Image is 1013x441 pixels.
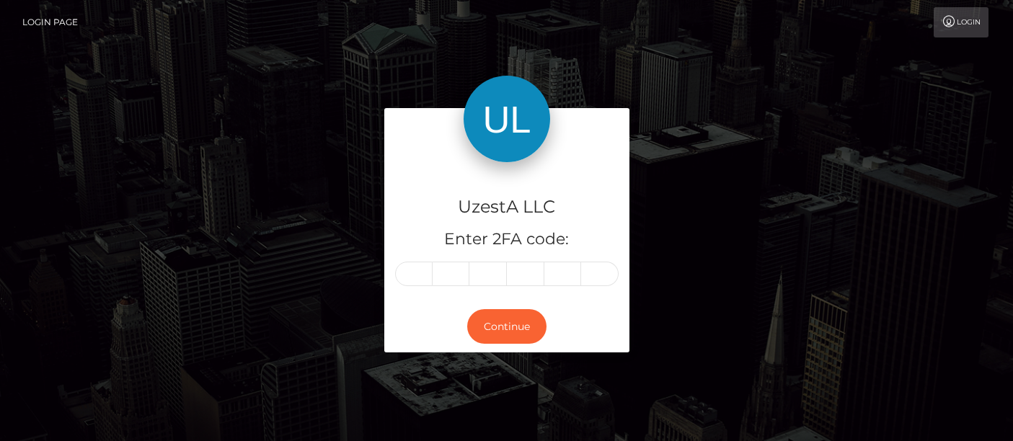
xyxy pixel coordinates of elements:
[395,195,619,220] h4: UzestA LLC
[934,7,988,37] a: Login
[467,309,547,344] button: Continue
[395,228,619,251] h5: Enter 2FA code:
[22,7,78,37] a: Login Page
[464,76,550,162] img: UzestA LLC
